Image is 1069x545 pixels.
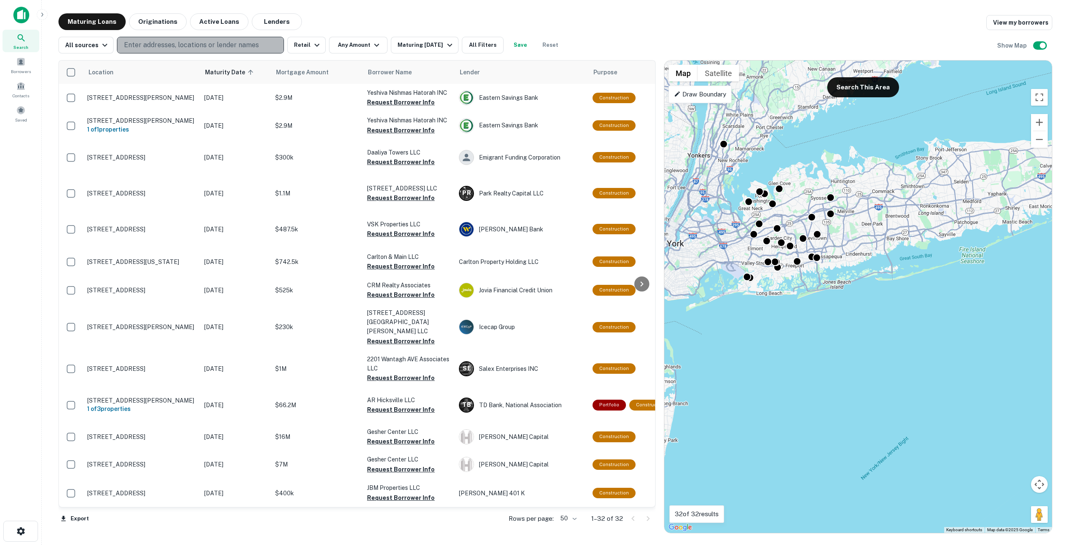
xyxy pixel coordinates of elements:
[593,459,636,470] div: This loan purpose was for construction
[117,37,284,53] button: Enter addresses, locations or lender names
[87,190,196,197] p: [STREET_ADDRESS]
[87,461,196,468] p: [STREET_ADDRESS]
[204,121,267,130] p: [DATE]
[58,512,91,525] button: Export
[997,41,1028,50] h6: Show Map
[65,40,110,50] div: All sources
[204,225,267,234] p: [DATE]
[462,401,471,409] p: T B
[459,457,584,472] div: [PERSON_NAME] Capital
[827,77,899,97] button: Search This Area
[87,258,196,266] p: [STREET_ADDRESS][US_STATE]
[459,222,584,237] div: [PERSON_NAME] Bank
[88,67,114,77] span: Location
[460,67,480,77] span: Lender
[675,509,719,519] p: 32 of 32 results
[391,37,458,53] button: Maturing [DATE]
[190,13,248,30] button: Active Loans
[87,117,196,124] p: [STREET_ADDRESS][PERSON_NAME]
[459,283,584,298] div: Jovia Financial Credit Union
[368,67,412,77] span: Borrower Name
[1031,114,1048,131] button: Zoom in
[83,61,200,84] th: Location
[367,229,435,239] button: Request Borrower Info
[593,67,617,77] span: Purpose
[275,153,359,162] p: $300k
[593,93,636,103] div: This loan purpose was for construction
[367,261,435,271] button: Request Borrower Info
[1027,478,1069,518] iframe: Chat Widget
[593,152,636,162] div: This loan purpose was for construction
[275,189,359,198] p: $1.1M
[459,320,474,334] img: picture
[58,13,126,30] button: Maturing Loans
[3,78,39,101] div: Contacts
[593,188,636,198] div: This loan purpose was for construction
[275,121,359,130] p: $2.9M
[367,405,435,415] button: Request Borrower Info
[459,91,474,105] img: picture
[459,186,584,201] div: Park Realty Capital LLC
[367,157,435,167] button: Request Borrower Info
[459,489,584,498] p: [PERSON_NAME] 401 K
[11,68,31,75] span: Borrowers
[507,37,534,53] button: Save your search to get updates of matches that match your search criteria.
[204,93,267,102] p: [DATE]
[462,37,504,53] button: All Filters
[87,226,196,233] p: [STREET_ADDRESS]
[509,514,554,524] p: Rows per page:
[367,290,435,300] button: Request Borrower Info
[367,184,451,193] p: [STREET_ADDRESS] LLC
[367,281,451,290] p: CRM Realty Associates
[367,436,435,446] button: Request Borrower Info
[275,401,359,410] p: $66.2M
[124,40,259,50] p: Enter addresses, locations or lender names
[275,432,359,441] p: $16M
[13,92,29,99] span: Contacts
[367,97,435,107] button: Request Borrower Info
[666,522,694,533] img: Google
[275,225,359,234] p: $487.5k
[1031,89,1048,106] button: Toggle fullscreen view
[3,54,39,76] a: Borrowers
[13,44,28,51] span: Search
[367,483,451,492] p: JBM Properties LLC
[537,37,564,53] button: Reset
[275,93,359,102] p: $2.9M
[275,364,359,373] p: $1M
[1038,527,1049,532] a: Terms (opens in new tab)
[459,398,584,413] div: TD Bank, National Association
[15,117,27,123] span: Saved
[1031,476,1048,493] button: Map camera controls
[591,514,623,524] p: 1–32 of 32
[275,322,359,332] p: $230k
[398,40,454,50] div: Maturing [DATE]
[666,522,694,533] a: Open this area in Google Maps (opens a new window)
[13,7,29,23] img: capitalize-icon.png
[252,13,302,30] button: Lenders
[87,397,196,404] p: [STREET_ADDRESS][PERSON_NAME]
[204,401,267,410] p: [DATE]
[367,373,435,383] button: Request Borrower Info
[87,489,196,497] p: [STREET_ADDRESS]
[271,61,363,84] th: Mortgage Amount
[367,308,451,336] p: [STREET_ADDRESS][GEOGRAPHIC_DATA][PERSON_NAME] LLC
[367,395,451,405] p: AR Hicksville LLC
[204,189,267,198] p: [DATE]
[593,322,636,332] div: This loan purpose was for construction
[204,432,267,441] p: [DATE]
[367,220,451,229] p: VSK Properties LLC
[367,88,451,97] p: Yeshiva Nishmas Hatorah INC
[205,67,256,77] span: Maturity Date
[463,364,471,373] p: S E
[200,61,271,84] th: Maturity Date
[946,527,982,533] button: Keyboard shortcuts
[3,30,39,52] a: Search
[87,154,196,161] p: [STREET_ADDRESS]
[367,252,451,261] p: Carlton & Main LLC
[329,37,388,53] button: Any Amount
[459,457,474,471] img: picture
